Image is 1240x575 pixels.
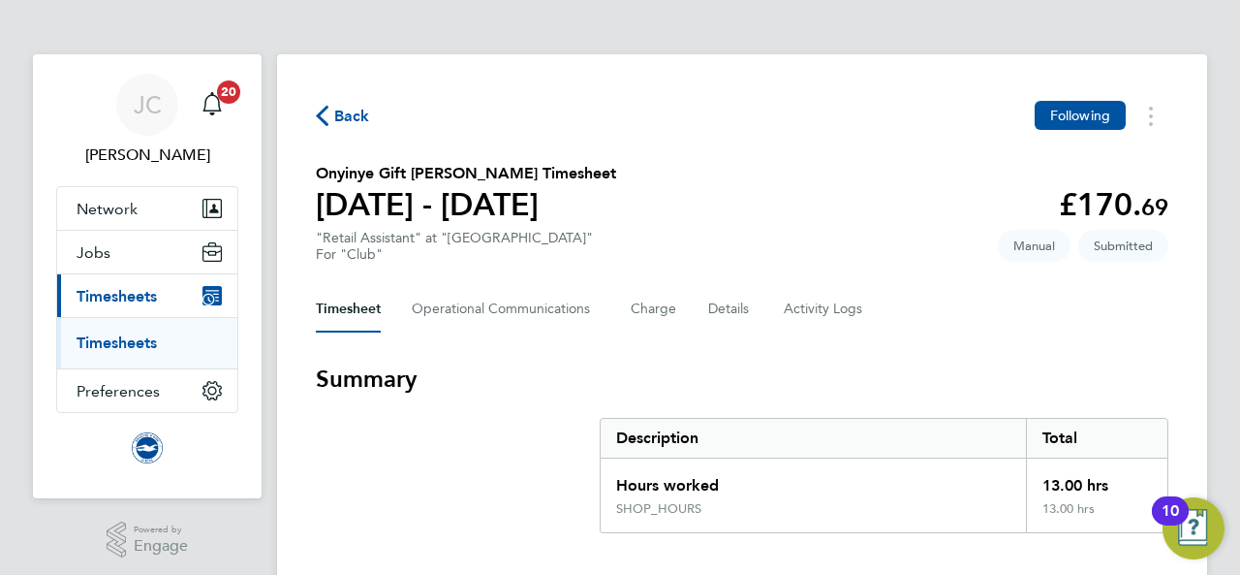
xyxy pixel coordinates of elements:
div: "Retail Assistant" at "[GEOGRAPHIC_DATA]" [316,230,593,263]
div: 13.00 hrs [1026,459,1167,501]
span: This timesheet was manually created. [998,230,1070,262]
a: Powered byEngage [107,522,189,559]
a: JC[PERSON_NAME] [56,74,238,167]
button: Preferences [57,369,237,412]
span: Powered by [134,522,188,538]
app-decimal: £170. [1059,186,1168,223]
div: For "Club" [316,246,593,263]
button: Back [316,104,370,128]
span: This timesheet is Submitted. [1078,230,1168,262]
span: Timesheets [77,287,157,305]
div: Summary [600,418,1168,533]
div: 13.00 hrs [1026,501,1167,532]
button: Timesheets Menu [1133,101,1168,131]
nav: Main navigation [33,54,262,498]
h1: [DATE] - [DATE] [316,185,616,224]
a: Timesheets [77,334,157,352]
button: Details [708,286,753,333]
button: Following [1035,101,1126,130]
h3: Summary [316,364,1168,395]
h2: Onyinye Gift [PERSON_NAME] Timesheet [316,162,616,185]
span: Jobs [77,243,110,262]
div: Total [1026,419,1167,458]
span: 20 [217,80,240,104]
span: Following [1050,107,1110,124]
button: Timesheet [316,286,381,333]
span: James Chamberlain [56,144,238,167]
div: 10 [1162,511,1179,536]
button: Timesheets [57,274,237,317]
a: 20 [193,74,232,136]
span: Network [77,200,138,218]
button: Charge [631,286,677,333]
button: Jobs [57,231,237,273]
button: Open Resource Center, 10 new notifications [1162,497,1224,559]
button: Network [57,187,237,230]
div: Description [601,419,1026,458]
div: Hours worked [601,459,1026,501]
div: Timesheets [57,317,237,368]
span: Back [334,105,370,128]
img: brightonandhovealbion-logo-retina.png [132,432,163,463]
div: SHOP_HOURS [616,501,701,517]
button: Activity Logs [784,286,865,333]
a: Go to home page [56,432,238,463]
span: Preferences [77,382,160,400]
span: 69 [1141,193,1168,221]
button: Operational Communications [412,286,600,333]
span: JC [134,92,162,117]
span: Engage [134,538,188,555]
